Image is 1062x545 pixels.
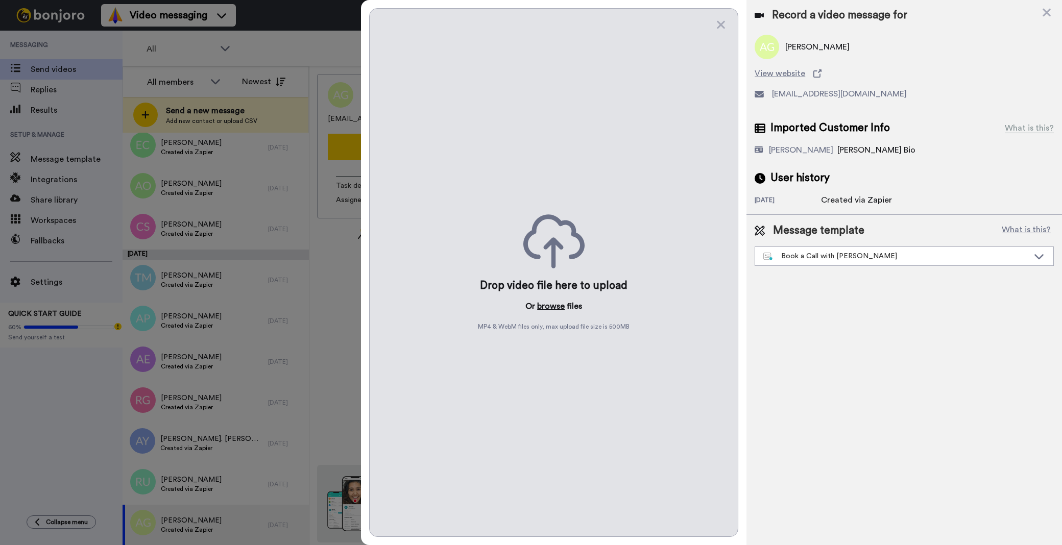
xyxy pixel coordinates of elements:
span: Message template [773,223,864,238]
p: Message from Grant, sent 4w ago [44,39,176,48]
p: Or files [525,300,582,312]
span: User history [770,170,830,186]
span: MP4 & WebM files only, max upload file size is 500 MB [478,323,630,331]
div: Drop video file here to upload [480,279,627,293]
button: What is this? [999,223,1054,238]
a: View website [755,67,1054,80]
span: [PERSON_NAME] Bio [837,146,915,154]
div: Created via Zapier [821,194,892,206]
img: Profile image for Grant [23,31,39,47]
span: View website [755,67,805,80]
button: browse [537,300,565,312]
p: Thanks for being with us for 4 months - it's flown by! How can we make the next 4 months even bet... [44,29,176,39]
div: [PERSON_NAME] [769,144,833,156]
div: Book a Call with [PERSON_NAME] [763,251,1029,261]
div: What is this? [1005,122,1054,134]
img: nextgen-template.svg [763,253,773,261]
span: [EMAIL_ADDRESS][DOMAIN_NAME] [772,88,907,100]
div: [DATE] [755,196,821,206]
span: Imported Customer Info [770,120,890,136]
div: message notification from Grant, 4w ago. Thanks for being with us for 4 months - it's flown by! H... [15,21,189,55]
